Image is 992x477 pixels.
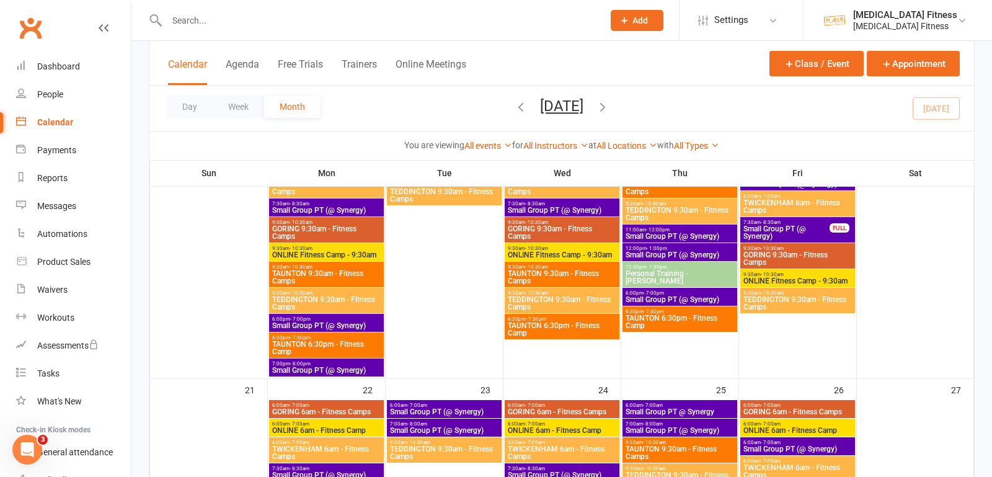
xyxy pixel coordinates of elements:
span: - 10:30am [761,290,784,296]
span: Small Group PT (@ Synergy) [625,251,735,259]
span: TAUNTON 9:30am - Fitness Camps [507,270,617,285]
span: 11:00am [625,227,735,233]
span: - 7:00am [761,458,781,464]
span: TAUNTON 6:30pm - Fitness Camp [272,341,381,355]
span: - 7:00am [525,403,545,408]
div: Workouts [37,313,74,323]
a: All Instructors [523,141,588,151]
button: Free Trials [278,58,323,85]
a: All Locations [596,141,657,151]
span: TEDDINGTON 9:30am - Fitness Camps [389,445,499,460]
div: General attendance [37,447,113,457]
div: Tasks [37,368,60,378]
span: 9:30am [272,290,381,296]
span: 9:30am [625,440,735,445]
span: 6:00am [389,403,499,408]
div: Payments [37,145,76,155]
span: Small Group PT (@ Synergy) [743,225,830,240]
a: All events [464,141,512,151]
span: - 8:30am [761,220,781,225]
span: 12:00pm [625,246,735,251]
span: - 7:00am [643,403,663,408]
span: - 8:30am [525,201,545,207]
input: Search... [163,12,595,29]
a: Messages [16,192,131,220]
span: 6:00am [507,421,617,427]
span: Small Group PT (@ Synergy) [389,427,499,434]
div: Dashboard [37,61,80,71]
span: 9:30am [507,246,617,251]
span: 6:00am [743,403,852,408]
span: 9:30am [743,246,852,251]
span: 6:00am [743,440,852,445]
strong: at [588,140,596,150]
span: GORING 6am - Fitness Camps [743,408,852,416]
span: TEDDINGTON 9:30am - Fitness Camps [743,296,852,311]
div: 25 [716,379,738,399]
span: - 12:00pm [646,227,670,233]
span: - 8:00am [407,421,427,427]
span: ONLINE Fitness Camp - 9:30am [743,277,852,285]
button: Day [167,96,213,118]
a: Tasks [16,360,131,388]
div: Waivers [37,285,68,295]
a: Clubworx [15,12,46,43]
span: - 10:30am [290,290,312,296]
span: 6:00am [743,421,852,427]
span: TWICKENHAM 6am - Fitness Camps [272,445,381,460]
span: - 10:30am [407,440,430,445]
div: Reports [37,173,68,183]
div: 22 [363,379,385,399]
div: 26 [834,379,856,399]
span: 9:30am [625,201,735,207]
span: Small Group PT (@ Synergy) [272,367,381,374]
span: 9:30am [507,264,617,270]
span: 9:30am [389,440,499,445]
div: FULL [830,223,849,233]
span: - 10:30am [290,246,312,251]
span: - 7:00am [290,403,309,408]
span: 6:00am [743,194,852,199]
button: Add [611,10,663,31]
span: - 1:30pm [647,264,667,270]
span: - 10:30am [525,246,548,251]
span: TWICKENHAM 6am - Fitness Camps [743,199,852,214]
span: - 8:30am [290,201,309,207]
span: 6:30pm [272,335,381,341]
span: 9:30am [272,264,381,270]
span: ONLINE Fitness Camp - 9:30am [272,251,381,259]
div: 23 [480,379,503,399]
button: Month [264,96,321,118]
span: - 7:00am [761,403,781,408]
span: - 10:30am [643,466,666,471]
button: Online Meetings [396,58,466,85]
span: - 7:00am [761,194,781,199]
strong: for [512,140,523,150]
span: - 10:30am [290,220,312,225]
span: - 10:30am [525,290,548,296]
strong: with [657,140,674,150]
span: 9:30am [743,290,852,296]
span: 6:00pm [625,290,735,296]
span: Settings [714,6,748,34]
a: Product Sales [16,248,131,276]
button: [DATE] [540,97,583,115]
span: - 10:30am [290,264,312,270]
th: Thu [621,160,739,186]
span: 6:00am [507,403,617,408]
a: General attendance kiosk mode [16,439,131,466]
span: GORING 9:30am - Fitness Camps [272,225,381,240]
span: 6:00am [272,421,381,427]
span: Small Group PT @ Synergy [625,408,735,416]
th: Sat [857,160,974,186]
span: 9:30am [272,220,381,225]
span: TAUNTON 9:30am - Fitness Camps [625,445,735,460]
a: Automations [16,220,131,248]
span: Add [632,16,648,25]
span: Small Group PT (@ Synergy) [507,207,617,214]
span: 7:30am [507,201,617,207]
th: Sun [150,160,268,186]
span: 9:30am [743,272,852,277]
span: 7:30am [507,466,617,471]
a: Dashboard [16,53,131,81]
